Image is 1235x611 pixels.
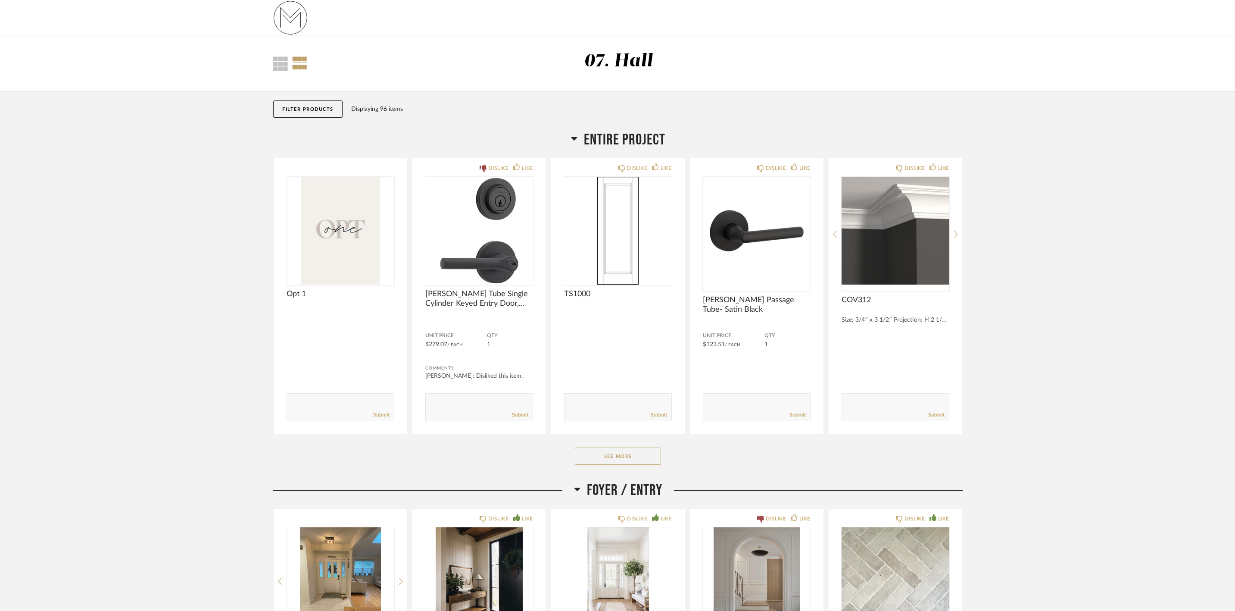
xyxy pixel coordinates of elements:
div: LIKE [522,514,533,523]
img: undefined [842,177,949,285]
div: [PERSON_NAME]: Disliked this item. [425,372,533,380]
span: Foyer / Entry [587,481,662,500]
div: LIKE [661,164,672,172]
div: Size: 3/4″ x 3 1/2″ Projection: H 2 1/... [842,316,949,324]
span: QTY [487,332,533,339]
span: [PERSON_NAME] Passage Tube- Satin Black [703,295,811,314]
div: DISLIKE [627,164,647,172]
div: LIKE [522,164,533,172]
div: DISLIKE [488,164,508,172]
div: Displaying 96 items [351,104,959,114]
div: LIKE [938,164,949,172]
a: Submit [651,411,667,419]
a: Submit [928,411,945,419]
span: Unit Price [425,332,487,339]
div: DISLIKE [766,164,786,172]
div: 0 [842,177,949,285]
div: DISLIKE [766,514,786,523]
button: See More [575,448,661,465]
span: / Each [725,343,740,347]
div: DISLIKE [627,514,647,523]
div: 0 [703,177,811,285]
span: $279.07 [425,342,447,348]
span: 1 [764,342,768,348]
div: DISLIKE [904,514,925,523]
span: [PERSON_NAME] Tube Single Cylinder Keyed Entry Door, Satin Black [425,289,533,308]
span: Unit Price [703,332,764,339]
div: LIKE [799,164,811,172]
span: $123.51 [703,342,725,348]
span: COV312 [842,295,949,305]
span: QTY [764,332,811,339]
span: 1 [487,342,490,348]
div: LIKE [661,514,672,523]
a: Submit [373,411,390,419]
span: Entire Project [584,131,665,149]
div: DISLIKE [488,514,508,523]
img: undefined [564,177,672,285]
img: undefined [703,177,811,285]
div: LIKE [938,514,949,523]
span: Opt 1 [287,289,394,299]
div: 07. Hall [583,52,653,70]
div: LIKE [799,514,811,523]
img: 731fa33b-e84c-4a12-b278-4e852f0fb334.png [273,0,308,35]
div: Comments: [425,364,533,373]
span: TS1000 [564,289,672,299]
a: Submit [512,411,528,419]
button: Filter Products [273,100,343,118]
a: Submit [789,411,806,419]
span: / Each [447,343,463,347]
img: undefined [425,177,533,285]
img: undefined [287,177,394,285]
div: DISLIKE [904,164,925,172]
